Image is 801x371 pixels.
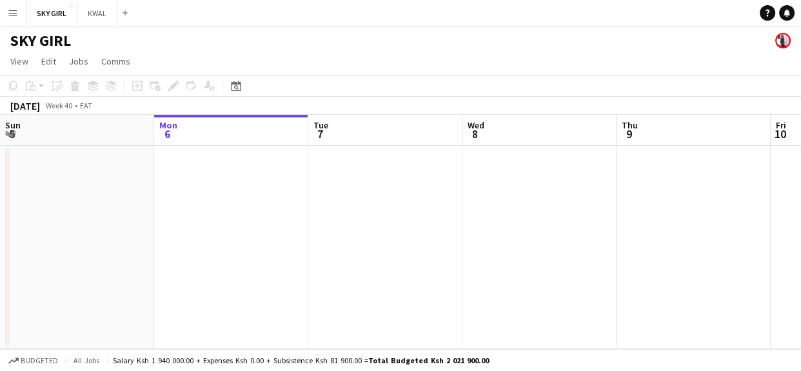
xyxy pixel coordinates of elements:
span: 9 [620,126,638,141]
span: Week 40 [43,101,75,110]
a: Jobs [64,53,94,70]
span: 10 [774,126,786,141]
span: 8 [466,126,484,141]
span: Fri [776,119,786,131]
div: EAT [80,101,92,110]
span: 5 [3,126,21,141]
span: Jobs [69,55,88,67]
h1: SKY GIRL [10,31,71,50]
span: Comms [101,55,130,67]
button: SKY GIRL [26,1,77,26]
span: View [10,55,28,67]
span: Sun [5,119,21,131]
a: Edit [36,53,61,70]
span: Total Budgeted Ksh 2 021 900.00 [368,356,489,365]
span: All jobs [71,356,102,365]
a: Comms [96,53,135,70]
div: Salary Ksh 1 940 000.00 + Expenses Ksh 0.00 + Subsistence Ksh 81 900.00 = [113,356,489,365]
div: [DATE] [10,99,40,112]
span: Mon [159,119,177,131]
span: Edit [41,55,56,67]
span: Thu [622,119,638,131]
span: Budgeted [21,356,58,365]
span: Tue [313,119,328,131]
span: Wed [468,119,484,131]
span: 6 [157,126,177,141]
button: KWAL [77,1,117,26]
span: 7 [311,126,328,141]
app-user-avatar: Anne Njoki [775,33,791,48]
button: Budgeted [6,354,60,368]
a: View [5,53,34,70]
